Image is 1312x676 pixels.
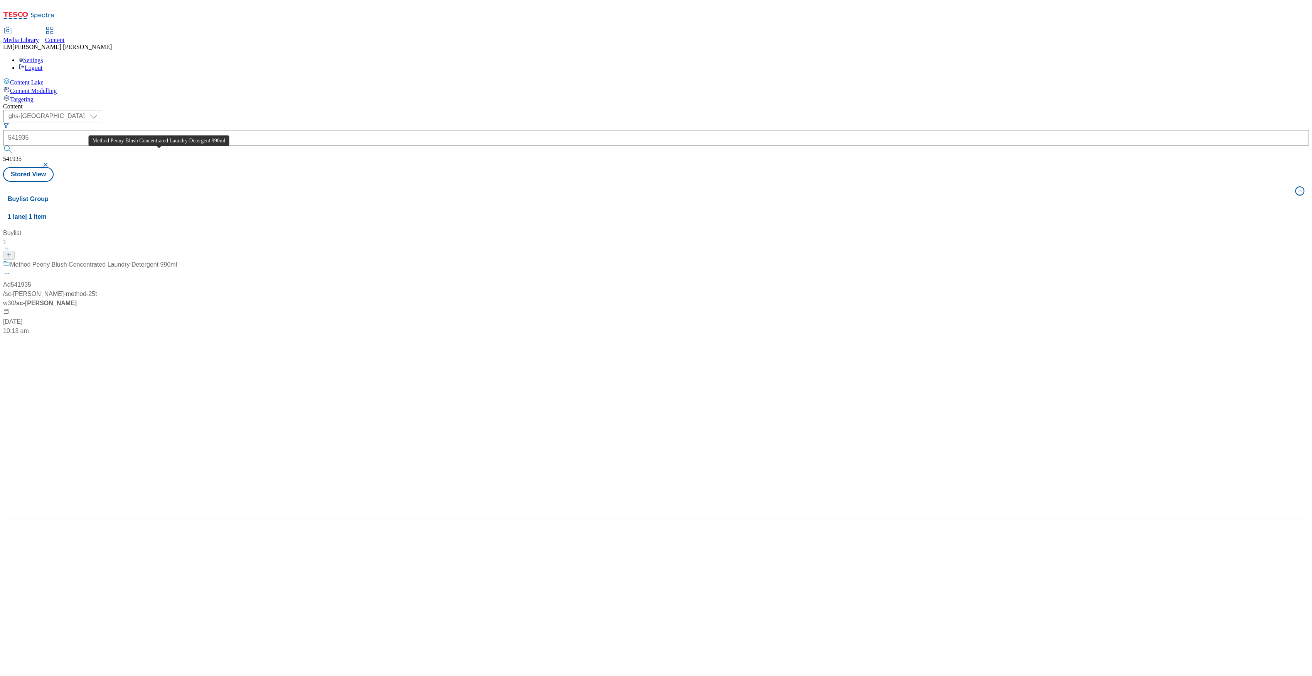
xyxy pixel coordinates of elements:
a: Content Lake [3,78,1309,86]
span: LM [3,44,12,50]
span: 541935 [3,155,22,162]
div: [DATE] [3,317,177,326]
a: Content Modelling [3,86,1309,95]
button: Stored View [3,167,54,182]
span: Content Lake [10,79,44,86]
div: Buylist Group1 lane| 1 item [3,225,1309,518]
a: Content [45,27,65,44]
h4: Buylist Group [8,194,1290,204]
span: Content Modelling [10,88,57,94]
span: Media Library [3,37,39,43]
div: Content [3,103,1309,110]
span: / sc-[PERSON_NAME] [14,300,77,306]
div: 1 [3,238,177,247]
div: Buylist [3,228,177,238]
div: Method Peony Blush Concentrated Laundry Detergent 990ml [10,260,177,269]
button: Buylist Group1 lane| 1 item [3,182,1309,225]
a: Targeting [3,95,1309,103]
a: Logout [19,64,42,71]
span: [PERSON_NAME] [PERSON_NAME] [12,44,112,50]
a: Settings [19,57,43,63]
span: Targeting [10,96,34,103]
svg: Search Filters [3,122,9,128]
div: 10:13 am [3,326,177,336]
span: 1 lane | 1 item [8,213,47,220]
input: Search [3,130,1309,145]
span: Content [45,37,65,43]
span: / sc-[PERSON_NAME]-method-25tw30 [3,291,97,306]
a: Media Library [3,27,39,44]
div: Ad541935 [3,280,31,289]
